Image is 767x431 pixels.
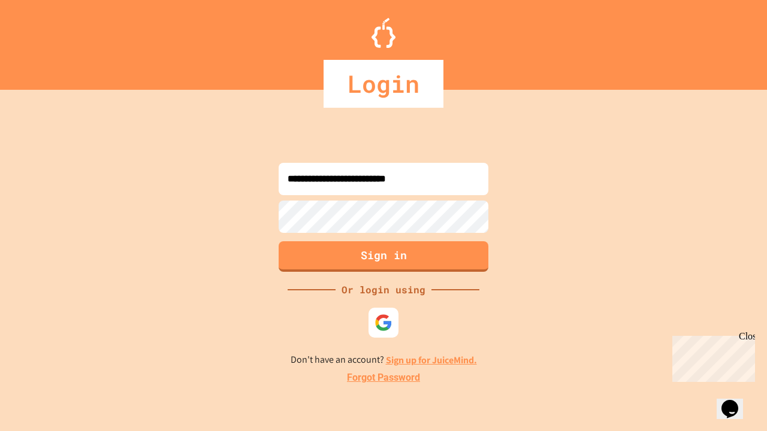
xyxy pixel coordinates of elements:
[347,371,420,385] a: Forgot Password
[336,283,431,297] div: Or login using
[279,241,488,272] button: Sign in
[324,60,443,108] div: Login
[717,383,755,419] iframe: chat widget
[386,354,477,366] a: Sign up for JuiceMind.
[291,353,477,368] p: Don't have an account?
[372,18,395,48] img: Logo.svg
[5,5,83,76] div: Chat with us now!Close
[375,314,392,332] img: google-icon.svg
[668,331,755,382] iframe: chat widget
